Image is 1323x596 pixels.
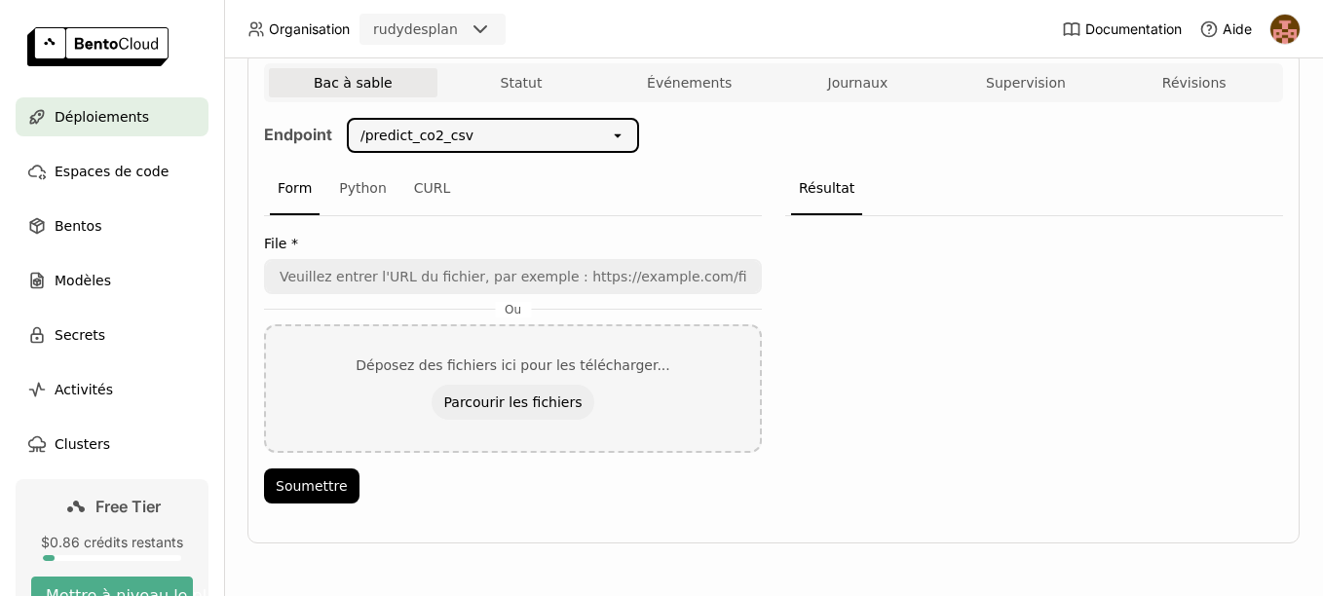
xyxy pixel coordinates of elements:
[475,126,477,145] input: Selected /predict_co2_csv.
[1270,15,1300,44] img: rudy desplan
[264,468,359,503] button: Soumettre
[828,74,888,92] span: Journaux
[270,163,320,215] div: Form
[269,68,437,97] button: Bac à sable
[16,206,208,245] a: Bentos
[264,125,332,144] strong: Endpoint
[1223,20,1252,38] span: Aide
[437,68,606,97] button: Statut
[331,163,395,215] div: Python
[95,497,161,516] span: Free Tier
[16,425,208,464] a: Clusters
[55,432,110,456] span: Clusters
[1110,68,1278,97] button: Révisions
[610,128,625,143] svg: open
[942,68,1111,97] button: Supervision
[460,20,462,40] input: Selected rudydesplan.
[360,126,473,145] div: /predict_co2_csv
[55,323,105,347] span: Secrets
[27,27,169,66] img: logo
[791,163,862,215] div: Résultat
[55,105,149,129] span: Déploiements
[1085,20,1182,38] span: Documentation
[495,302,531,317] span: Ou
[1199,19,1252,39] div: Aide
[55,214,101,238] span: Bentos
[16,97,208,136] a: Déploiements
[605,68,774,97] button: Événements
[16,152,208,191] a: Espaces de code
[1062,19,1182,39] a: Documentation
[356,357,669,373] div: Déposez des fichiers ici pour les télécharger...
[31,534,193,551] div: $0.86 crédits restants
[373,19,458,39] div: rudydesplan
[432,385,593,420] button: Parcourir les fichiers
[16,370,208,409] a: Activités
[55,160,169,183] span: Espaces de code
[264,236,762,251] label: File *
[55,378,113,401] span: Activités
[406,163,459,215] div: CURL
[269,20,350,38] span: Organisation
[16,316,208,354] a: Secrets
[55,269,111,292] span: Modèles
[266,261,760,292] input: Veuillez entrer l'URL du fichier, par exemple : https://example.com/file_url
[16,261,208,300] a: Modèles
